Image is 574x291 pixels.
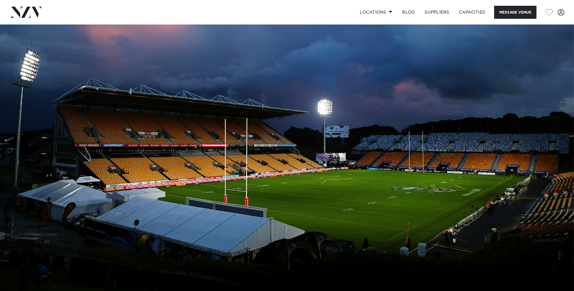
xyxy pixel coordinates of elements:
[355,6,397,19] a: Locations
[494,6,536,19] button: Message Venue
[454,6,490,19] a: Capacities
[10,7,43,18] img: nzv-logo.png
[420,6,454,19] a: SUPPLIERS
[397,6,420,19] a: BLOG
